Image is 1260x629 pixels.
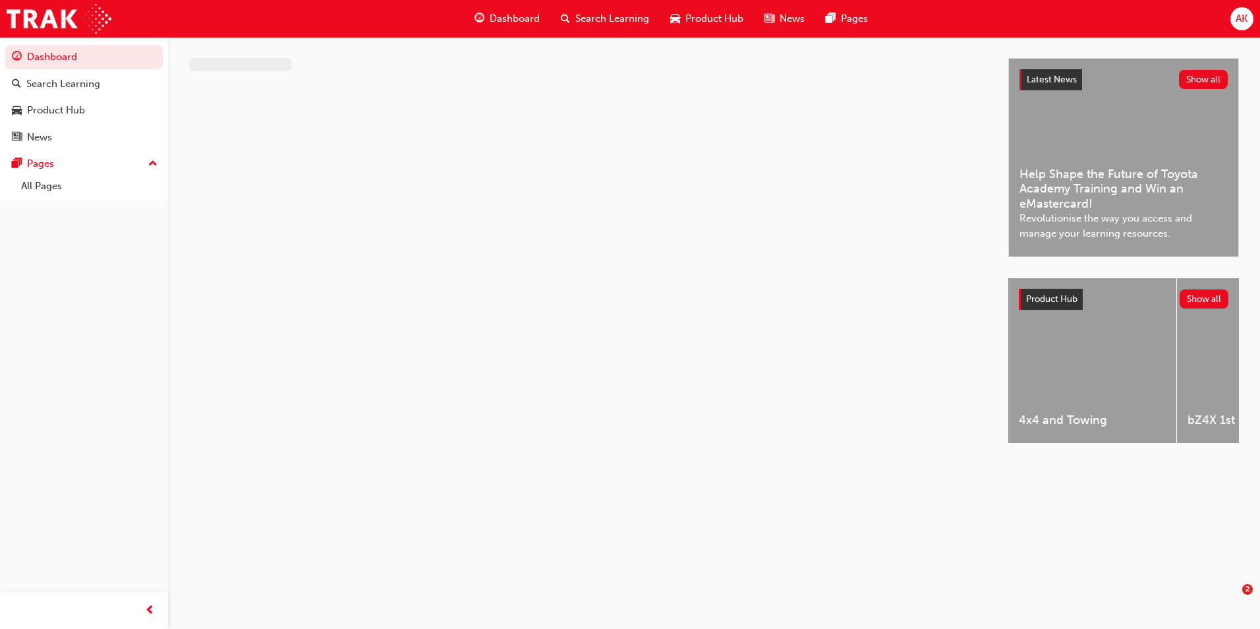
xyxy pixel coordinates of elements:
span: prev-icon [145,603,155,619]
span: Latest News [1027,74,1077,85]
button: Show all [1179,70,1228,89]
span: news-icon [12,132,22,144]
div: News [27,130,52,145]
span: Help Shape the Future of Toyota Academy Training and Win an eMastercard! [1019,167,1228,212]
a: Search Learning [5,72,163,96]
span: Product Hub [1026,293,1077,305]
a: Dashboard [5,45,163,69]
a: search-iconSearch Learning [550,5,660,32]
span: pages-icon [12,158,22,170]
button: Pages [5,152,163,176]
a: News [5,125,163,150]
span: search-icon [561,11,570,27]
span: AK [1236,11,1247,26]
span: guage-icon [12,51,22,63]
div: Product Hub [27,103,85,118]
span: News [780,11,805,26]
a: pages-iconPages [815,5,878,32]
img: Trak [7,4,111,34]
span: Revolutionise the way you access and manage your learning resources. [1019,211,1228,241]
button: DashboardSearch LearningProduct HubNews [5,42,163,152]
div: Pages [27,156,54,171]
a: Latest NewsShow all [1019,69,1228,90]
button: AK [1230,7,1253,30]
a: Product Hub [5,98,163,123]
span: Dashboard [490,11,540,26]
span: Product Hub [685,11,743,26]
span: guage-icon [474,11,484,27]
a: car-iconProduct Hub [660,5,754,32]
button: Show all [1180,289,1229,309]
span: 2 [1242,584,1253,595]
span: pages-icon [826,11,836,27]
span: Search Learning [575,11,649,26]
span: car-icon [670,11,680,27]
span: car-icon [12,105,22,117]
span: Pages [841,11,868,26]
a: guage-iconDashboard [464,5,550,32]
span: news-icon [764,11,774,27]
a: All Pages [16,176,163,196]
span: up-icon [148,156,157,173]
a: 4x4 and Towing [1008,278,1176,443]
a: Latest NewsShow allHelp Shape the Future of Toyota Academy Training and Win an eMastercard!Revolu... [1008,58,1239,257]
iframe: Intercom live chat [1215,584,1247,616]
span: 4x4 and Towing [1019,413,1166,428]
span: search-icon [12,78,21,90]
a: news-iconNews [754,5,815,32]
a: Product HubShow all [1019,289,1228,310]
div: Search Learning [26,76,100,92]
